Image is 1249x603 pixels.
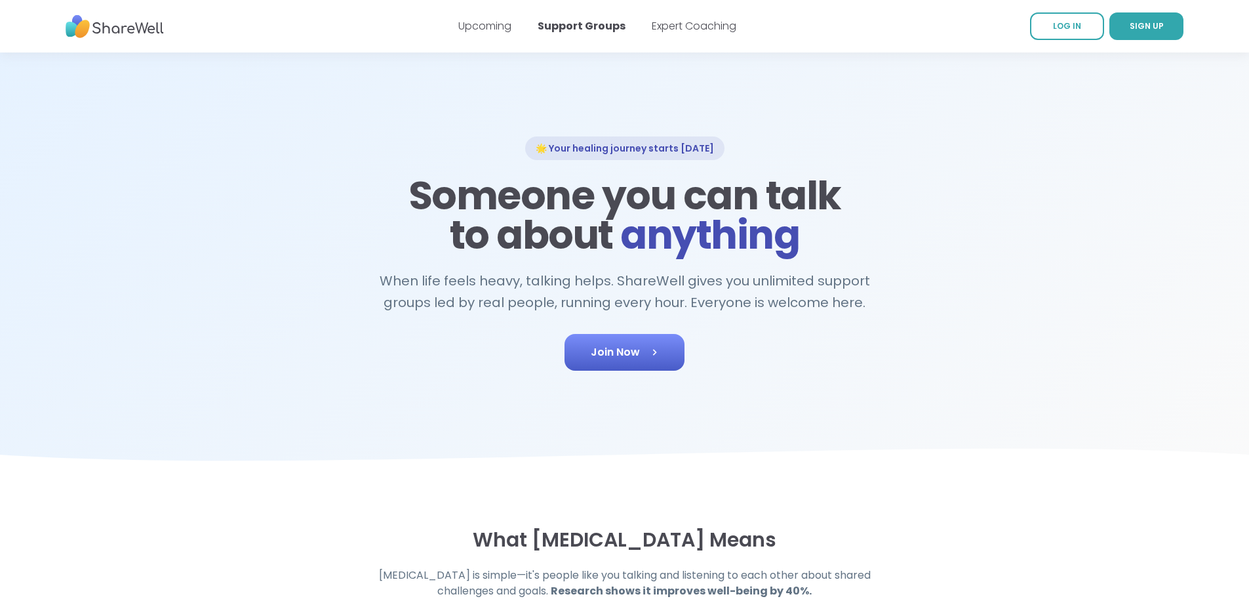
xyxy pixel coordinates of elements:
[551,583,812,598] strong: Research shows it improves well-being by 40%.
[565,334,684,371] a: Join Now
[1130,20,1164,31] span: SIGN UP
[331,528,919,552] h3: What [MEDICAL_DATA] Means
[620,207,799,262] span: anything
[458,18,511,33] a: Upcoming
[405,176,845,255] h1: Someone you can talk to about
[591,344,658,360] span: Join Now
[652,18,736,33] a: Expert Coaching
[538,18,625,33] a: Support Groups
[66,9,164,45] img: ShareWell Nav Logo
[373,270,877,313] h2: When life feels heavy, talking helps. ShareWell gives you unlimited support groups led by real pe...
[373,568,877,599] h4: [MEDICAL_DATA] is simple—it's people like you talking and listening to each other about shared ch...
[1053,20,1081,31] span: LOG IN
[1030,12,1104,40] a: LOG IN
[1109,12,1183,40] a: SIGN UP
[525,136,724,160] div: 🌟 Your healing journey starts [DATE]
